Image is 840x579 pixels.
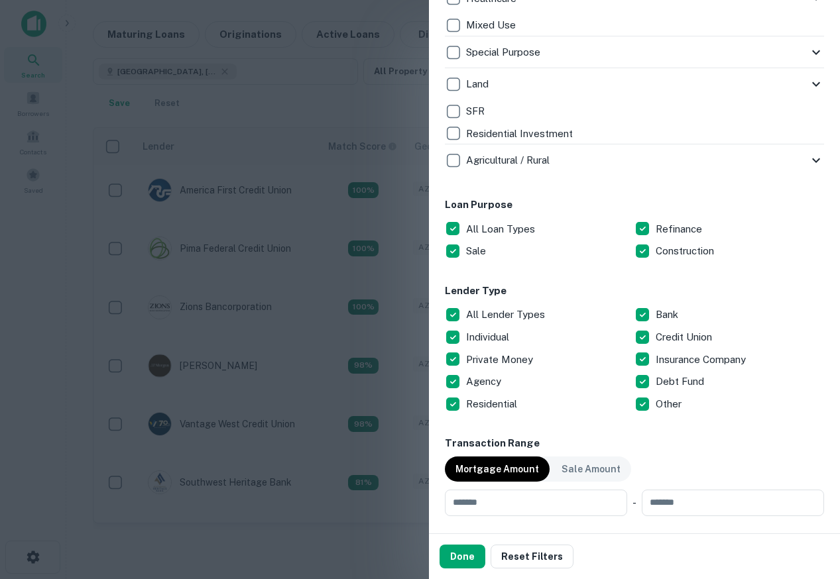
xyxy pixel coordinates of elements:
[455,462,539,476] p: Mortgage Amount
[445,68,824,100] div: Land
[656,221,705,237] p: Refinance
[466,17,518,33] p: Mixed Use
[466,103,487,119] p: SFR
[466,221,538,237] p: All Loan Types
[656,352,749,368] p: Insurance Company
[491,545,573,568] button: Reset Filters
[466,76,491,92] p: Land
[466,396,520,412] p: Residential
[656,307,681,323] p: Bank
[445,284,824,299] h6: Lender Type
[466,307,548,323] p: All Lender Types
[466,352,536,368] p: Private Money
[656,329,715,345] p: Credit Union
[445,36,824,68] div: Special Purpose
[445,144,824,176] div: Agricultural / Rural
[774,473,840,537] iframe: Chat Widget
[466,243,489,259] p: Sale
[562,462,621,476] p: Sale Amount
[466,126,575,142] p: Residential Investment
[656,243,717,259] p: Construction
[632,490,636,516] div: -
[656,396,684,412] p: Other
[466,152,552,168] p: Agricultural / Rural
[466,329,512,345] p: Individual
[656,374,707,390] p: Debt Fund
[440,545,485,568] button: Done
[445,197,824,213] h6: Loan Purpose
[466,374,504,390] p: Agency
[466,44,543,60] p: Special Purpose
[445,436,824,451] h6: Transaction Range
